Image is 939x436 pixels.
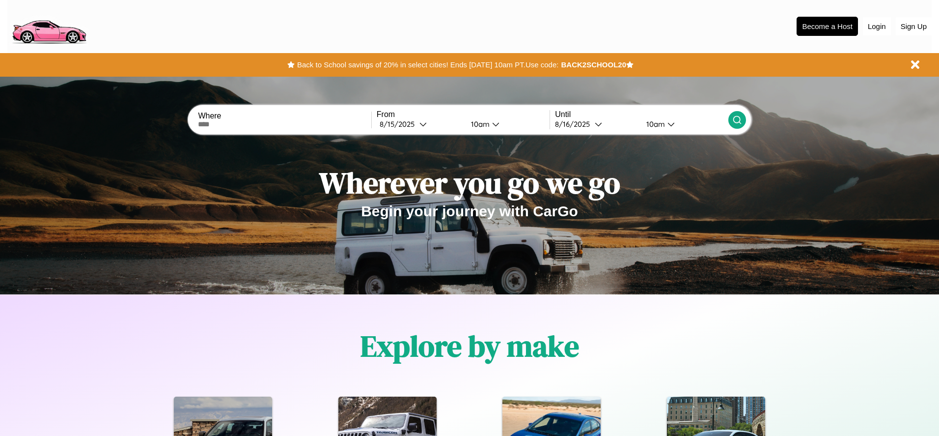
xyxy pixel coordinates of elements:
button: Sign Up [896,17,932,35]
div: 10am [641,119,667,129]
label: Until [555,110,728,119]
label: Where [198,112,371,120]
button: Login [863,17,891,35]
h1: Explore by make [360,326,579,366]
button: Back to School savings of 20% in select cities! Ends [DATE] 10am PT.Use code: [295,58,561,72]
b: BACK2SCHOOL20 [561,60,626,69]
button: Become a Host [797,17,858,36]
div: 8 / 15 / 2025 [380,119,419,129]
img: logo [7,5,90,46]
div: 8 / 16 / 2025 [555,119,595,129]
button: 10am [638,119,728,129]
button: 10am [463,119,550,129]
label: From [377,110,550,119]
button: 8/15/2025 [377,119,463,129]
div: 10am [466,119,492,129]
